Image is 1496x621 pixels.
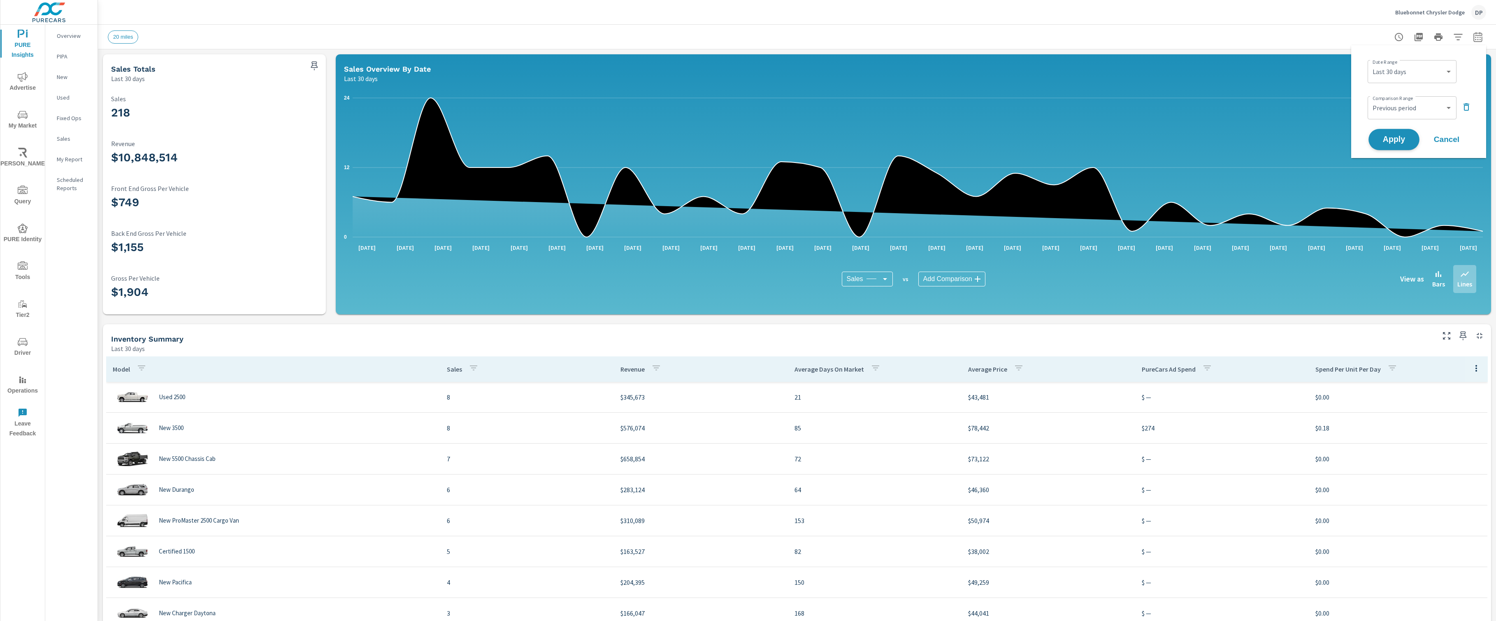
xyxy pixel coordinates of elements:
[344,65,431,73] h5: Sales Overview By Date
[1315,365,1381,373] p: Spend Per Unit Per Day
[1315,547,1481,556] p: $0.00
[159,393,185,401] p: Used 2500
[116,508,149,533] img: glamour
[159,424,184,432] p: New 3500
[968,423,1129,433] p: $78,442
[1036,244,1065,252] p: [DATE]
[108,34,138,40] span: 20 miles
[794,485,955,495] p: 64
[893,275,918,283] p: vs
[620,365,645,373] p: Revenue
[3,408,42,439] span: Leave Feedback
[111,140,318,147] p: Revenue
[111,65,156,73] h5: Sales Totals
[1315,485,1481,495] p: $0.00
[960,244,989,252] p: [DATE]
[1457,329,1470,342] span: Save this to your personalized report
[620,392,781,402] p: $345,673
[111,274,318,282] p: Gross Per Vehicle
[57,155,91,163] p: My Report
[1112,244,1141,252] p: [DATE]
[447,485,607,495] p: 6
[57,114,91,122] p: Fixed Ops
[111,195,318,209] h3: $749
[1150,244,1179,252] p: [DATE]
[1315,516,1481,526] p: $0.00
[467,244,495,252] p: [DATE]
[771,244,799,252] p: [DATE]
[57,135,91,143] p: Sales
[111,185,318,192] p: Front End Gross Per Vehicle
[581,244,609,252] p: [DATE]
[847,275,863,283] span: Sales
[116,385,149,409] img: glamour
[1226,244,1255,252] p: [DATE]
[159,517,239,524] p: New ProMaster 2500 Cargo Van
[620,454,781,464] p: $658,854
[308,59,321,72] span: Save this to your personalized report
[45,30,98,42] div: Overview
[1142,485,1302,495] p: $ —
[1377,136,1411,144] span: Apply
[45,112,98,124] div: Fixed Ops
[1470,29,1486,45] button: Select Date Range
[1264,244,1293,252] p: [DATE]
[1440,329,1453,342] button: Make Fullscreen
[922,244,951,252] p: [DATE]
[1315,454,1481,464] p: $0.00
[794,454,955,464] p: 72
[45,153,98,165] div: My Report
[794,365,864,373] p: Average Days On Market
[447,365,462,373] p: Sales
[1471,5,1486,20] div: DP
[447,608,607,618] p: 3
[1473,329,1486,342] button: Minimize Widget
[447,577,607,587] p: 4
[620,577,781,587] p: $204,395
[543,244,571,252] p: [DATE]
[998,244,1027,252] p: [DATE]
[344,165,350,170] text: 12
[116,416,149,440] img: glamour
[3,29,42,60] span: PURE Insights
[111,95,318,102] p: Sales
[3,186,42,207] span: Query
[1302,244,1331,252] p: [DATE]
[3,110,42,131] span: My Market
[3,337,42,358] span: Driver
[620,608,781,618] p: $166,047
[3,72,42,93] span: Advertise
[884,244,913,252] p: [DATE]
[1142,608,1302,618] p: $ —
[1450,29,1466,45] button: Apply Filters
[1457,279,1472,289] p: Lines
[1142,516,1302,526] p: $ —
[116,570,149,595] img: glamour
[1315,392,1481,402] p: $0.00
[111,230,318,237] p: Back End Gross Per Vehicle
[45,50,98,63] div: PIPA
[1315,423,1481,433] p: $0.18
[968,392,1129,402] p: $43,481
[1340,244,1369,252] p: [DATE]
[447,423,607,433] p: 8
[1416,244,1445,252] p: [DATE]
[45,174,98,194] div: Scheduled Reports
[808,244,837,252] p: [DATE]
[3,223,42,244] span: PURE Identity
[111,335,184,343] h5: Inventory Summary
[45,71,98,83] div: New
[57,73,91,81] p: New
[732,244,761,252] p: [DATE]
[116,477,149,502] img: glamour
[116,539,149,564] img: glamour
[505,244,534,252] p: [DATE]
[45,91,98,104] div: Used
[447,454,607,464] p: 7
[391,244,420,252] p: [DATE]
[3,375,42,396] span: Operations
[116,447,149,471] img: glamour
[968,547,1129,556] p: $38,002
[57,32,91,40] p: Overview
[45,133,98,145] div: Sales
